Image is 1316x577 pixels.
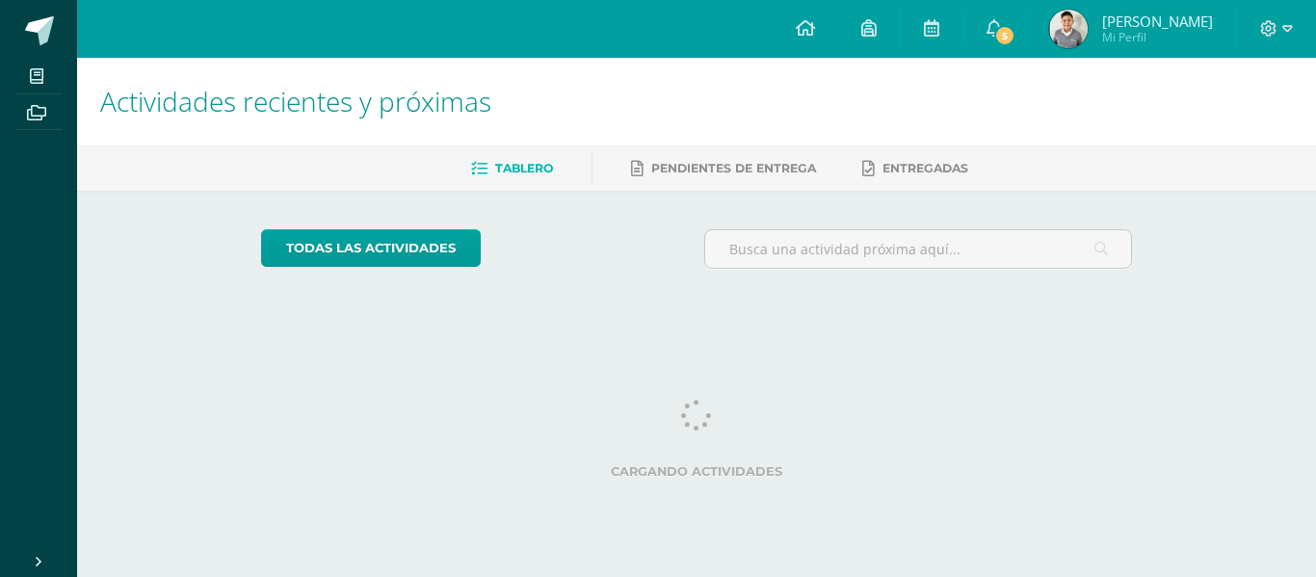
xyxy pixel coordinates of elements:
[1102,12,1213,31] span: [PERSON_NAME]
[471,153,553,184] a: Tablero
[261,229,481,267] a: todas las Actividades
[882,161,968,175] span: Entregadas
[651,161,816,175] span: Pendientes de entrega
[261,464,1133,479] label: Cargando actividades
[631,153,816,184] a: Pendientes de entrega
[100,83,491,119] span: Actividades recientes y próximas
[705,230,1132,268] input: Busca una actividad próxima aquí...
[1049,10,1088,48] img: 2b123f8bfdc752be0a6e1555ca5ba63f.png
[862,153,968,184] a: Entregadas
[994,25,1015,46] span: 5
[495,161,553,175] span: Tablero
[1102,29,1213,45] span: Mi Perfil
